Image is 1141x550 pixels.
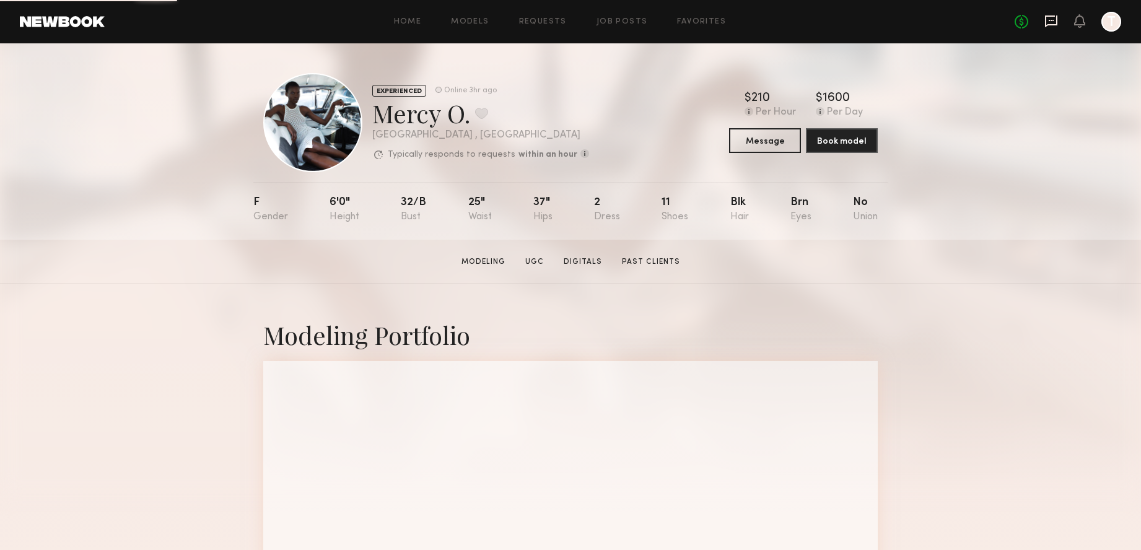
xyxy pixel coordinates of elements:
[372,130,589,141] div: [GEOGRAPHIC_DATA] , [GEOGRAPHIC_DATA]
[677,18,726,26] a: Favorites
[388,151,515,159] p: Typically responds to requests
[1101,12,1121,32] a: T
[745,92,751,105] div: $
[790,197,811,222] div: Brn
[330,197,359,222] div: 6'0"
[823,92,850,105] div: 1600
[520,256,549,268] a: UGC
[853,197,878,222] div: No
[451,18,489,26] a: Models
[662,197,688,222] div: 11
[559,256,607,268] a: Digitals
[263,318,878,351] div: Modeling Portfolio
[533,197,553,222] div: 37"
[444,87,497,95] div: Online 3hr ago
[457,256,510,268] a: Modeling
[518,151,577,159] b: within an hour
[827,107,863,118] div: Per Day
[730,197,749,222] div: Blk
[806,128,878,153] button: Book model
[394,18,422,26] a: Home
[519,18,567,26] a: Requests
[756,107,796,118] div: Per Hour
[751,92,770,105] div: 210
[372,97,589,129] div: Mercy O.
[253,197,288,222] div: F
[729,128,801,153] button: Message
[594,197,620,222] div: 2
[468,197,492,222] div: 25"
[816,92,823,105] div: $
[372,85,426,97] div: EXPERIENCED
[597,18,648,26] a: Job Posts
[617,256,685,268] a: Past Clients
[401,197,426,222] div: 32/b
